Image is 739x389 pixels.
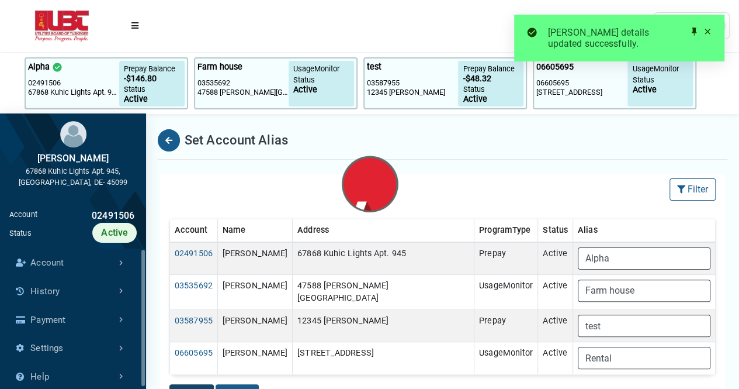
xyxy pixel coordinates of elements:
button: Back [158,129,180,152]
td: [PERSON_NAME] [217,274,292,309]
td: UsageMonitor [474,342,538,374]
a: 03587955 [175,316,213,326]
td: Active [538,242,573,275]
p: UsageMonitor [632,63,688,74]
img: loader [276,101,463,288]
p: 06605695 [536,78,627,88]
button: Filter [669,178,716,201]
p: Prepay Balance [463,63,519,74]
td: Active [538,274,573,309]
a: 06605695 06605695 [STREET_ADDRESS] UsageMonitor Status Active [533,53,696,114]
div: Active [92,223,137,243]
div: 67868 Kuhic Lights Apt. 945, [GEOGRAPHIC_DATA], DE- 45099 [9,166,137,188]
th: ProgramType [474,219,538,242]
button: Farm house 03535692 47588 [PERSON_NAME][GEOGRAPHIC_DATA] UsageMonitor Status Active [194,57,358,109]
button: test 03587955 12345 [PERSON_NAME] Prepay Balance -$48.32 Status Active [363,57,527,109]
p: Status [124,84,180,95]
p: Active [293,85,349,95]
div: Status [9,228,32,239]
p: Active [632,85,688,95]
p: Status [293,74,349,85]
th: Status [538,219,573,242]
p: [STREET_ADDRESS] [536,88,627,97]
td: 12345 [PERSON_NAME] [293,310,474,342]
p: test [367,61,381,74]
p: Farm house [197,61,242,74]
th: Name [217,219,292,242]
p: 06605695 [536,61,574,74]
th: Account [170,219,218,242]
p: Status [463,84,519,95]
p: -$146.80 [124,74,180,84]
button: Menu [124,15,146,36]
img: Logo [9,11,115,42]
th: Alias [573,219,715,242]
a: Alpha selected 02491506 67868 Kuhic Lights Apt. 945 Prepay Balance -$146.80 Status Active [25,53,188,114]
p: -$48.32 [463,74,519,84]
td: UsageMonitor [474,274,538,309]
p: 03587955 [367,78,458,88]
div: Pin [689,27,699,36]
td: Prepay [474,310,538,342]
td: Active [538,310,573,342]
p: 67868 Kuhic Lights Apt. 945 [28,88,119,97]
p: 02491506 [28,78,119,88]
a: Farm house 03535692 47588 [PERSON_NAME][GEOGRAPHIC_DATA] UsageMonitor Status Active [194,53,358,114]
div: [PERSON_NAME] [9,152,137,166]
td: [PERSON_NAME] [217,310,292,342]
a: 06605695 [175,348,213,358]
p: 47588 [PERSON_NAME][GEOGRAPHIC_DATA] [197,88,289,97]
h1: Set Account Alias [185,130,288,150]
button: Alpha selected 02491506 67868 Kuhic Lights Apt. 945 Prepay Balance -$146.80 Status Active [25,57,188,109]
a: 03535692 [175,281,213,291]
button: 06605695 06605695 [STREET_ADDRESS] UsageMonitor Status Active [533,57,696,109]
p: Active [124,95,180,104]
div: Account [9,209,37,223]
div: 02491506 [37,209,137,223]
a: test 03587955 12345 [PERSON_NAME] Prepay Balance -$48.32 Status Active [363,53,527,114]
a: 02491506 [175,249,213,259]
p: Active [463,95,519,104]
td: [PERSON_NAME] [217,342,292,374]
p: Prepay Balance [124,63,180,74]
td: Active [538,342,573,374]
span: [PERSON_NAME] details updated successfully. [548,27,649,49]
td: [PERSON_NAME] [217,242,292,275]
p: Alpha [28,61,50,74]
img: selected [52,62,63,73]
td: [STREET_ADDRESS] [293,342,474,374]
p: UsageMonitor [293,63,349,74]
p: 12345 [PERSON_NAME] [367,88,458,97]
a: User Settings [653,12,730,39]
p: 03535692 [197,78,289,88]
td: 47588 [PERSON_NAME][GEOGRAPHIC_DATA] [293,274,474,309]
p: Status [632,74,688,85]
div: Close [703,27,712,36]
td: Prepay [474,242,538,275]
